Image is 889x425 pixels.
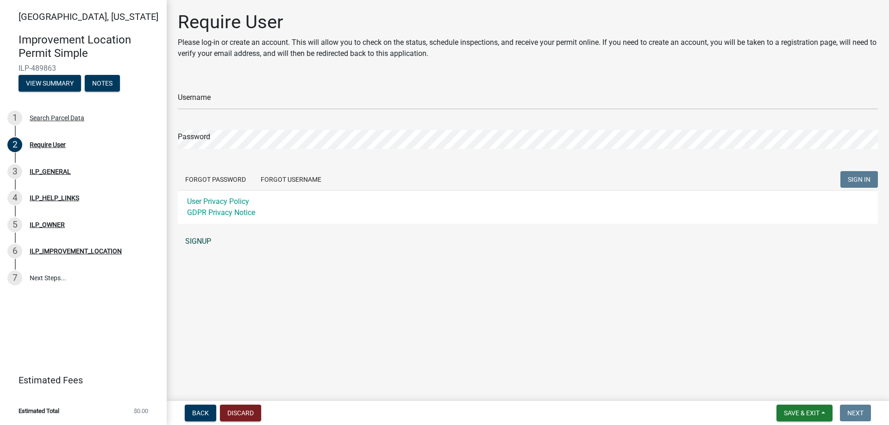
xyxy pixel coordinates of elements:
a: SIGNUP [178,232,878,251]
button: Next [840,405,871,421]
span: SIGN IN [848,176,870,183]
span: Save & Exit [784,409,820,417]
span: Back [192,409,209,417]
div: 4 [7,191,22,205]
span: [GEOGRAPHIC_DATA], [US_STATE] [19,11,158,22]
wm-modal-confirm: Notes [85,80,120,87]
button: Discard [220,405,261,421]
a: GDPR Privacy Notice [187,208,255,217]
span: $0.00 [134,408,148,414]
span: Next [847,409,864,417]
button: Notes [85,75,120,92]
button: Back [185,405,216,421]
div: 5 [7,217,22,232]
div: ILP_IMPROVEMENT_LOCATION [30,248,122,254]
a: User Privacy Policy [187,197,249,206]
button: Save & Exit [776,405,833,421]
div: 2 [7,137,22,152]
h1: Require User [178,11,878,33]
button: SIGN IN [840,171,878,188]
div: ILP_GENERAL [30,168,71,175]
span: Estimated Total [19,408,59,414]
div: 6 [7,244,22,259]
a: Estimated Fees [7,371,152,389]
div: Require User [30,142,66,148]
button: Forgot Username [253,171,329,188]
button: Forgot Password [178,171,253,188]
div: 3 [7,164,22,179]
h4: Improvement Location Permit Simple [19,33,159,60]
div: ILP_OWNER [30,222,65,228]
div: 7 [7,271,22,285]
button: View Summary [19,75,81,92]
p: Please log-in or create an account. This will allow you to check on the status, schedule inspecti... [178,37,878,59]
div: 1 [7,111,22,125]
wm-modal-confirm: Summary [19,80,81,87]
div: ILP_HELP_LINKS [30,195,79,201]
span: ILP-489863 [19,64,148,73]
div: Search Parcel Data [30,115,84,121]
